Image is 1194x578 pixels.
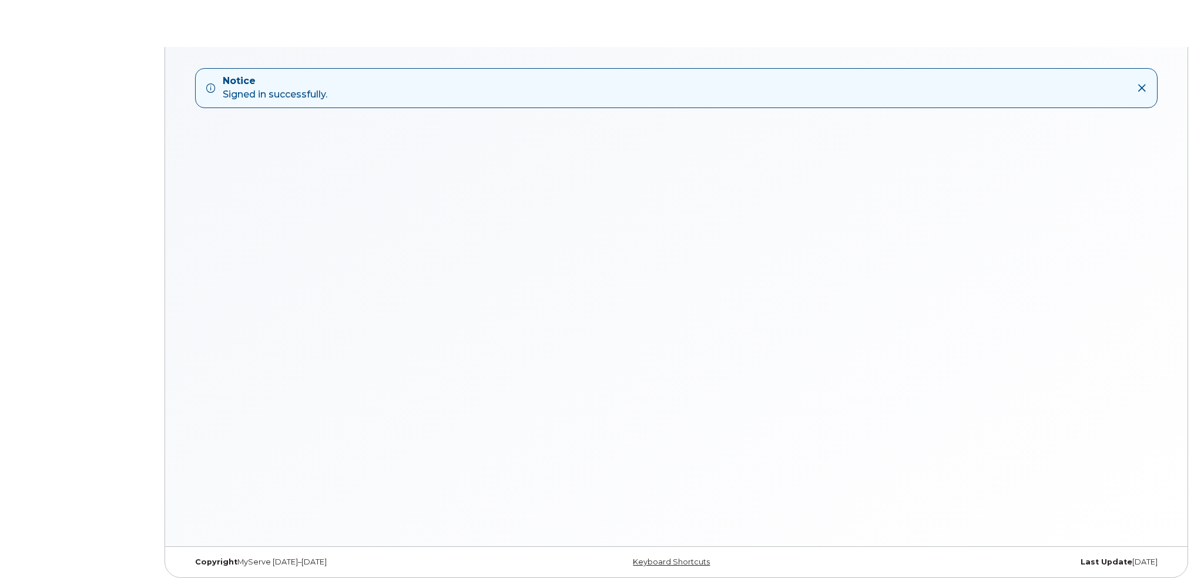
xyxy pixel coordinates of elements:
div: [DATE] [840,557,1166,567]
strong: Copyright [195,557,237,566]
div: Signed in successfully. [223,75,327,102]
strong: Notice [223,75,327,88]
div: MyServe [DATE]–[DATE] [186,557,513,567]
strong: Last Update [1081,557,1132,566]
a: Keyboard Shortcuts [633,557,710,566]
